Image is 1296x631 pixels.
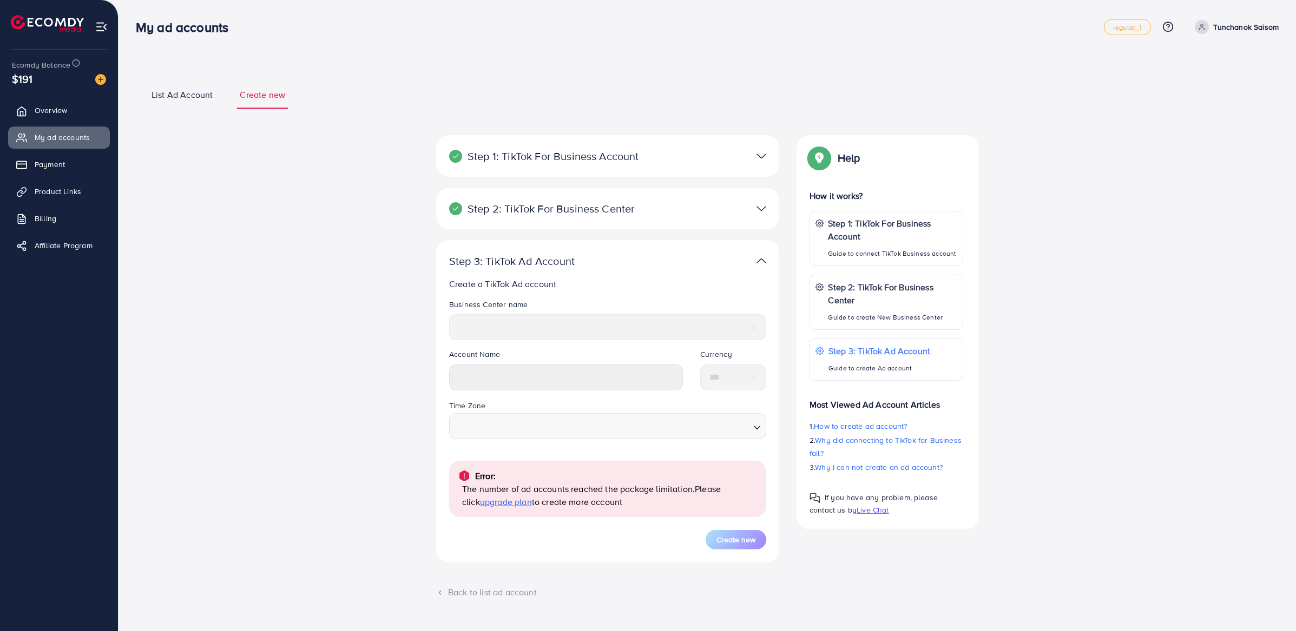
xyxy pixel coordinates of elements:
[462,482,758,508] p: The number of ad accounts reached the package limitation.
[756,253,766,269] img: TikTok partner
[1113,24,1142,31] span: regular_1
[857,504,889,515] span: Live Chat
[8,208,110,229] a: Billing
[35,213,56,224] span: Billing
[449,299,766,314] legend: Business Center name
[814,421,907,431] span: How to create ad account?
[449,150,655,163] p: Step 1: TikTok For Business Account
[810,435,962,459] span: Why did connecting to TikTok for Business fail?
[810,420,963,433] p: 1.
[1213,21,1279,34] p: Tunchanok Saisom
[11,15,84,32] img: logo
[95,74,106,85] img: image
[1250,582,1288,623] iframe: Chat
[810,461,963,474] p: 3.
[12,59,70,70] span: Ecomdy Balance
[838,151,860,164] p: Help
[828,217,957,243] p: Step 1: TikTok For Business Account
[449,349,683,364] legend: Account Name
[449,255,655,268] p: Step 3: TikTok Ad Account
[810,189,963,202] p: How it works?
[1190,20,1279,34] a: Tunchanok Saisom
[35,159,65,170] span: Payment
[1104,19,1151,35] a: regular_1
[716,534,755,545] span: Create new
[8,99,110,121] a: Overview
[828,247,957,260] p: Guide to connect TikTok Business account
[449,202,655,215] p: Step 2: TikTok For Business Center
[810,434,963,460] p: 2.
[436,586,779,599] div: Back to list ad account
[240,89,285,101] span: Create new
[152,89,213,101] span: List Ad Account
[35,105,67,116] span: Overview
[810,492,938,515] span: If you have any problem, please contact us by
[449,400,485,411] label: Time Zone
[449,277,771,290] p: Create a TikTok Ad account
[700,349,767,364] legend: Currency
[95,21,108,33] img: menu
[706,530,766,549] button: Create new
[454,416,749,436] input: Search for option
[35,186,81,197] span: Product Links
[810,493,820,503] img: Popup guide
[8,181,110,202] a: Product Links
[756,148,766,164] img: TikTok partner
[35,240,93,251] span: Affiliate Program
[810,148,829,168] img: Popup guide
[810,389,963,411] p: Most Viewed Ad Account Articles
[12,71,33,87] span: $191
[35,132,90,143] span: My ad accounts
[815,462,943,473] span: Why I can not create an ad account?
[475,469,496,482] p: Error:
[462,483,721,508] span: Please click to create more account
[8,154,110,175] a: Payment
[449,413,766,439] div: Search for option
[136,19,237,35] h3: My ad accounts
[828,344,930,357] p: Step 3: TikTok Ad Account
[480,496,532,508] span: upgrade plan
[8,127,110,148] a: My ad accounts
[8,235,110,256] a: Affiliate Program
[828,311,957,324] p: Guide to create New Business Center
[828,362,930,375] p: Guide to create Ad account
[458,469,471,482] img: alert
[828,281,957,307] p: Step 2: TikTok For Business Center
[756,201,766,216] img: TikTok partner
